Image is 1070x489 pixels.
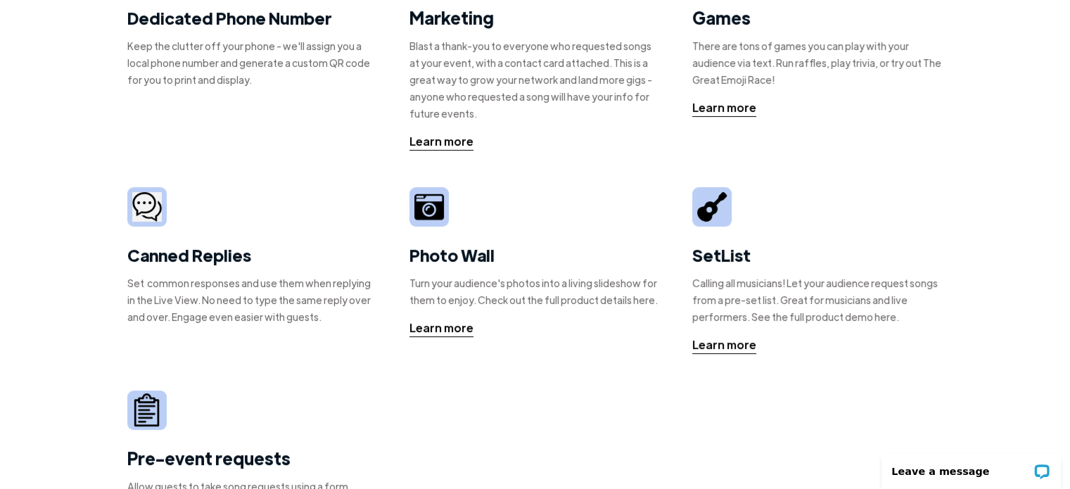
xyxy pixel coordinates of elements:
[409,133,473,151] a: Learn more
[409,274,661,308] div: Turn your audience's photos into a living slideshow for them to enjoy. Check out the full product...
[692,6,751,28] strong: Games
[414,192,444,222] img: camera icon
[127,447,291,469] strong: Pre-event requests
[692,274,943,325] div: Calling all musicians! Let your audience request songs from a pre-set list. Great for musicians a...
[132,192,162,222] img: camera icon
[409,6,494,28] strong: Marketing
[697,192,727,222] img: guitar
[692,99,756,117] a: Learn more
[409,319,473,336] div: Learn more
[127,274,378,325] div: Set common responses and use them when replying in the Live View. No need to type the same reply ...
[692,243,751,266] strong: SetList
[409,37,661,122] div: Blast a thank-you to everyone who requested songs at your event, with a contact card attached. Th...
[127,6,332,29] strong: Dedicated Phone Number
[692,336,756,353] div: Learn more
[692,99,756,116] div: Learn more
[872,445,1070,489] iframe: LiveChat chat widget
[409,319,473,337] a: Learn more
[692,37,943,88] div: There are tons of games you can play with your audience via text. Run raffles, play trivia, or tr...
[409,243,495,266] strong: Photo Wall
[409,133,473,150] div: Learn more
[127,243,251,266] strong: Canned Replies
[692,336,756,354] a: Learn more
[127,37,378,88] div: Keep the clutter off your phone - we'll assign you a local phone number and generate a custom QR ...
